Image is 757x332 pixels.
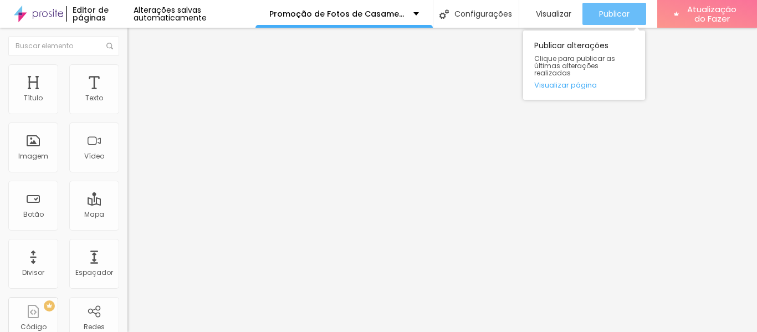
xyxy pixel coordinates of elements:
font: Publicar [599,8,630,19]
font: Editor de páginas [73,4,109,23]
font: Espaçador [75,268,113,277]
font: Publicar alterações [534,40,608,51]
font: Configurações [454,8,512,19]
button: Visualizar [519,3,582,25]
img: Ícone [439,9,449,19]
font: Atualização do Fazer [687,3,736,24]
font: Visualizar página [534,80,597,90]
font: Texto [85,93,103,103]
font: Título [24,93,43,103]
font: Botão [23,210,44,219]
iframe: Editor [127,28,757,332]
font: Imagem [18,151,48,161]
input: Buscar elemento [8,36,119,56]
font: Divisor [22,268,44,277]
button: Publicar [582,3,646,25]
font: Vídeo [84,151,104,161]
font: Mapa [84,210,104,219]
font: Clique para publicar as últimas alterações realizadas [534,54,615,78]
a: Visualizar página [534,81,634,89]
font: Alterações salvas automaticamente [134,4,207,23]
font: Visualizar [536,8,571,19]
img: Ícone [106,43,113,49]
font: Promoção de Fotos de Casamento [269,8,413,19]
